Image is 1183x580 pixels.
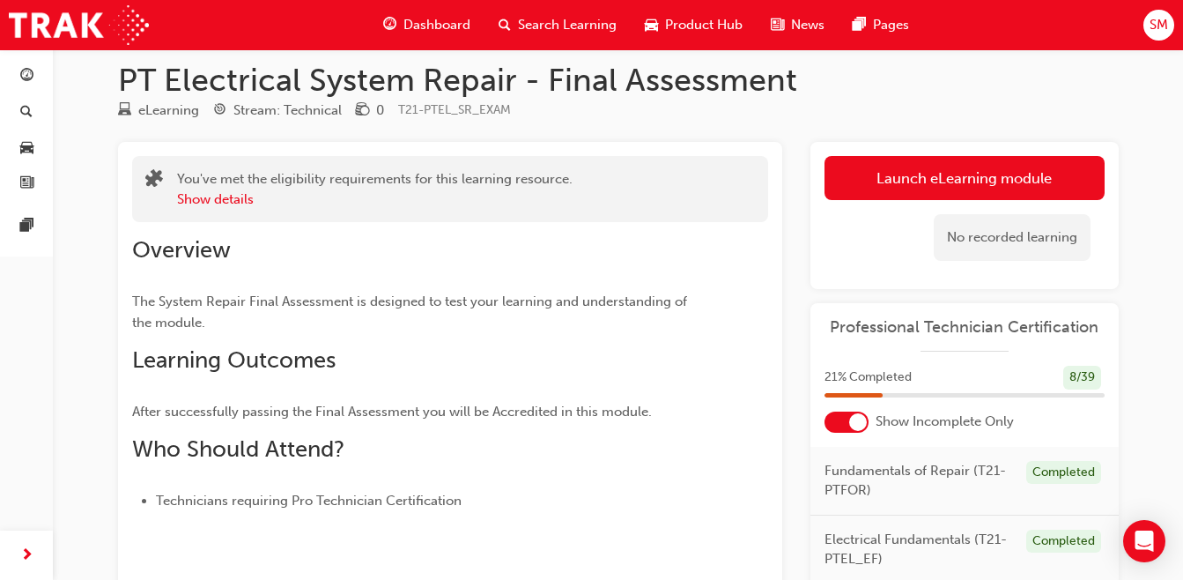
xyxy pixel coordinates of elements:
a: Professional Technician Certification [824,317,1105,338]
button: SM [1143,10,1174,41]
span: Who Should Attend? [132,435,344,463]
span: learningResourceType_ELEARNING-icon [118,103,131,119]
div: Stream: Technical [233,100,342,121]
div: No recorded learning [934,214,1091,261]
span: The System Repair Final Assessment is designed to test your learning and understanding of the mod... [132,294,691,331]
span: car-icon [645,14,658,36]
span: Overview [132,236,231,264]
div: Completed [1026,530,1101,554]
div: Open Intercom Messenger [1123,520,1165,562]
a: news-iconNews [757,7,839,43]
span: Electrical Fundamentals (T21-PTEL_EF) [824,530,1012,569]
span: search-icon [499,14,511,36]
span: money-icon [356,103,369,119]
span: Fundamentals of Repair (T21-PTFOR) [824,461,1012,501]
span: news-icon [771,14,784,36]
span: target-icon [213,103,226,119]
span: next-icon [20,545,33,567]
span: Technicians requiring Pro Technician Certification [156,493,462,509]
img: Trak [9,5,149,45]
a: car-iconProduct Hub [631,7,757,43]
a: search-iconSearch Learning [484,7,631,43]
span: After successfully passing the Final Assessment you will be Accredited in this module. [132,404,652,420]
span: Learning Outcomes [132,346,336,374]
span: Pages [873,15,909,35]
h1: PT Electrical System Repair - Final Assessment [118,61,1119,100]
div: You've met the eligibility requirements for this learning resource. [177,169,573,209]
span: pages-icon [20,219,33,234]
a: pages-iconPages [839,7,923,43]
div: Stream [213,100,342,122]
span: guage-icon [20,69,33,85]
span: SM [1150,15,1168,35]
span: search-icon [20,105,33,121]
span: Dashboard [403,15,470,35]
span: Product Hub [665,15,743,35]
span: 21 % Completed [824,368,912,388]
button: Show details [177,190,254,210]
div: Type [118,100,199,122]
span: puzzle-icon [145,171,163,191]
span: car-icon [20,140,33,156]
span: Show Incomplete Only [876,412,1014,432]
a: guage-iconDashboard [369,7,484,43]
div: 8 / 39 [1063,366,1101,390]
span: Learning resource code [398,102,511,117]
div: Completed [1026,461,1101,485]
span: news-icon [20,176,33,192]
span: guage-icon [383,14,396,36]
div: Price [356,100,384,122]
a: Launch eLearning module [824,156,1105,200]
span: Search Learning [518,15,617,35]
span: News [791,15,824,35]
div: eLearning [138,100,199,121]
span: pages-icon [853,14,866,36]
div: 0 [376,100,384,121]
